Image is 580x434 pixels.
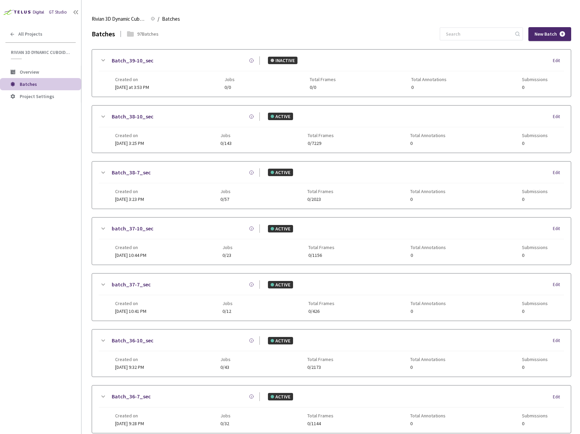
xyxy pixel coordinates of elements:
[268,225,293,232] div: ACTIVE
[268,393,293,400] div: ACTIVE
[522,133,548,138] span: Submissions
[222,301,233,306] span: Jobs
[115,413,144,418] span: Created on
[308,301,334,306] span: Total Frames
[308,253,334,258] span: 0/1156
[220,197,231,202] span: 0/57
[522,365,548,370] span: 0
[92,15,147,23] span: Rivian 3D Dynamic Cuboids[2024-25]
[268,169,293,176] div: ACTIVE
[308,245,334,250] span: Total Frames
[112,224,153,233] a: batch_37-10_sec
[162,15,180,23] span: Batches
[522,85,548,90] span: 0
[115,252,146,258] span: [DATE] 10:44 PM
[115,189,144,194] span: Created on
[220,133,232,138] span: Jobs
[92,385,571,433] div: Batch_36-7_secACTIVEEditCreated on[DATE] 9:28 PMJobs0/32Total Frames0/1144Total Annotations0Submi...
[553,57,564,64] div: Edit
[92,162,571,209] div: Batch_38-7_secACTIVEEditCreated on[DATE] 3:23 PMJobs0/57Total Frames0/2023Total Annotations0Submi...
[307,413,333,418] span: Total Frames
[410,421,446,426] span: 0
[534,31,557,37] span: New Batch
[308,133,334,138] span: Total Frames
[20,81,37,87] span: Batches
[92,106,571,153] div: Batch_38-10_secACTIVEEditCreated on[DATE] 3:25 PMJobs0/143Total Frames0/7229Total Annotations0Sub...
[220,365,231,370] span: 0/43
[115,308,146,314] span: [DATE] 10:41 PM
[115,133,144,138] span: Created on
[410,197,446,202] span: 0
[411,85,447,90] span: 0
[410,189,446,194] span: Total Annotations
[222,309,233,314] span: 0/12
[522,189,548,194] span: Submissions
[20,69,39,75] span: Overview
[307,357,333,362] span: Total Frames
[308,309,334,314] span: 0/426
[522,197,548,202] span: 0
[411,301,446,306] span: Total Annotations
[92,50,571,97] div: Batch_39-10_secINACTIVEEditCreated on[DATE] at 3:53 PMJobs0/0Total Frames0/0Total Annotations0Sub...
[307,421,333,426] span: 0/1144
[553,169,564,176] div: Edit
[137,31,159,37] div: 97 Batches
[522,309,548,314] span: 0
[49,9,67,16] div: GT Studio
[410,133,446,138] span: Total Annotations
[11,50,72,55] span: Rivian 3D Dynamic Cuboids[2024-25]
[20,93,54,99] span: Project Settings
[410,357,446,362] span: Total Annotations
[411,253,446,258] span: 0
[112,112,153,121] a: Batch_38-10_sec
[115,420,144,427] span: [DATE] 9:28 PM
[220,189,231,194] span: Jobs
[115,84,149,90] span: [DATE] at 3:53 PM
[553,225,564,232] div: Edit
[553,281,564,288] div: Edit
[92,218,571,265] div: batch_37-10_secACTIVEEditCreated on[DATE] 10:44 PMJobs0/23Total Frames0/1156Total Annotations0Sub...
[307,365,333,370] span: 0/2173
[222,245,233,250] span: Jobs
[553,394,564,400] div: Edit
[522,413,548,418] span: Submissions
[522,421,548,426] span: 0
[115,301,146,306] span: Created on
[410,413,446,418] span: Total Annotations
[224,85,235,90] span: 0/0
[115,357,144,362] span: Created on
[522,77,548,82] span: Submissions
[224,77,235,82] span: Jobs
[522,245,548,250] span: Submissions
[553,337,564,344] div: Edit
[222,253,233,258] span: 0/23
[220,357,231,362] span: Jobs
[115,140,144,146] span: [DATE] 3:25 PM
[307,197,333,202] span: 0/2023
[115,245,146,250] span: Created on
[268,113,293,120] div: ACTIVE
[268,57,297,64] div: INACTIVE
[112,280,151,289] a: batch_37-7_sec
[411,77,447,82] span: Total Annotations
[522,141,548,146] span: 0
[220,141,232,146] span: 0/143
[553,113,564,120] div: Edit
[268,281,293,288] div: ACTIVE
[410,141,446,146] span: 0
[308,141,334,146] span: 0/7229
[410,365,446,370] span: 0
[92,273,571,321] div: batch_37-7_secACTIVEEditCreated on[DATE] 10:41 PMJobs0/12Total Frames0/426Total Annotations0Submi...
[310,85,336,90] span: 0/0
[411,245,446,250] span: Total Annotations
[115,364,144,370] span: [DATE] 9:32 PM
[522,357,548,362] span: Submissions
[112,336,153,345] a: Batch_36-10_sec
[115,196,144,202] span: [DATE] 3:23 PM
[112,168,151,177] a: Batch_38-7_sec
[442,28,514,40] input: Search
[307,189,333,194] span: Total Frames
[220,413,231,418] span: Jobs
[112,56,153,65] a: Batch_39-10_sec
[115,77,149,82] span: Created on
